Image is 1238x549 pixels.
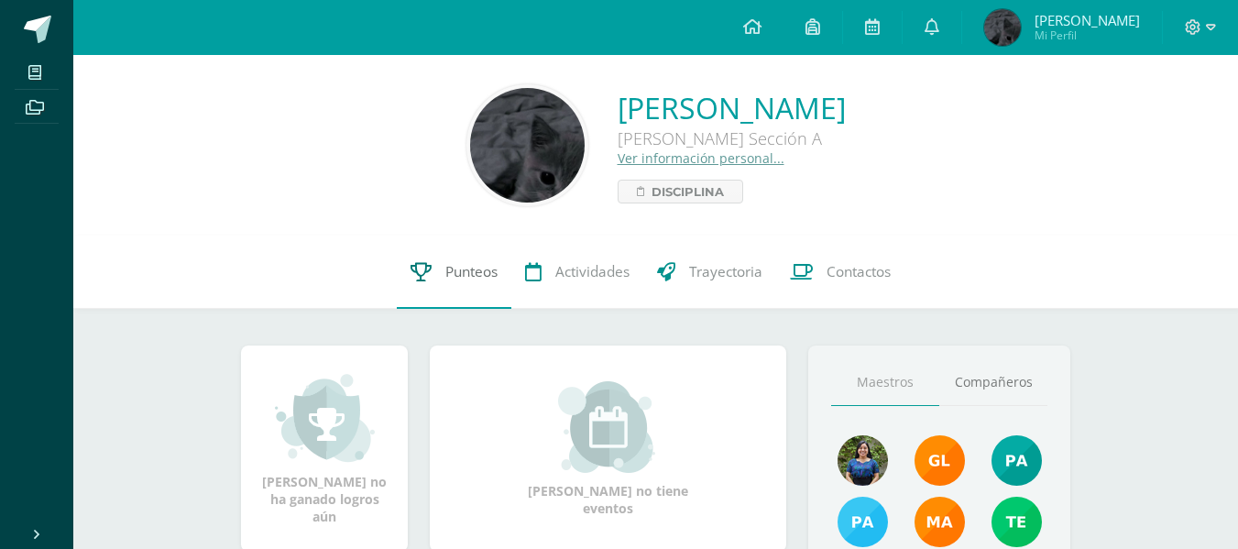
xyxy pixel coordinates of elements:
[915,497,965,547] img: 560278503d4ca08c21e9c7cd40ba0529.png
[555,262,630,281] span: Actividades
[776,236,904,309] a: Contactos
[511,236,643,309] a: Actividades
[618,149,784,167] a: Ver información personal...
[831,359,939,406] a: Maestros
[618,180,743,203] a: Disciplina
[643,236,776,309] a: Trayectoria
[470,88,585,203] img: 03c2c92714b9aa97f2cbf6ba10ddc65f.png
[397,236,511,309] a: Punteos
[939,359,1047,406] a: Compañeros
[838,435,888,486] img: ea1e021c45f4b6377b2c1f7d95b2b569.png
[517,381,700,517] div: [PERSON_NAME] no tiene eventos
[259,372,389,525] div: [PERSON_NAME] no ha ganado logros aún
[1035,27,1140,43] span: Mi Perfil
[275,372,375,464] img: achievement_small.png
[827,262,891,281] span: Contactos
[984,9,1021,46] img: ae8f675cdc2ac93a8575d964c836f19a.png
[1035,11,1140,29] span: [PERSON_NAME]
[689,262,762,281] span: Trayectoria
[991,497,1042,547] img: f478d08ad3f1f0ce51b70bf43961b330.png
[652,181,724,203] span: Disciplina
[838,497,888,547] img: d0514ac6eaaedef5318872dd8b40be23.png
[558,381,658,473] img: event_small.png
[915,435,965,486] img: 895b5ece1ed178905445368d61b5ce67.png
[991,435,1042,486] img: 40c28ce654064086a0d3fb3093eec86e.png
[445,262,498,281] span: Punteos
[618,88,846,127] a: [PERSON_NAME]
[618,127,846,149] div: [PERSON_NAME] Sección A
